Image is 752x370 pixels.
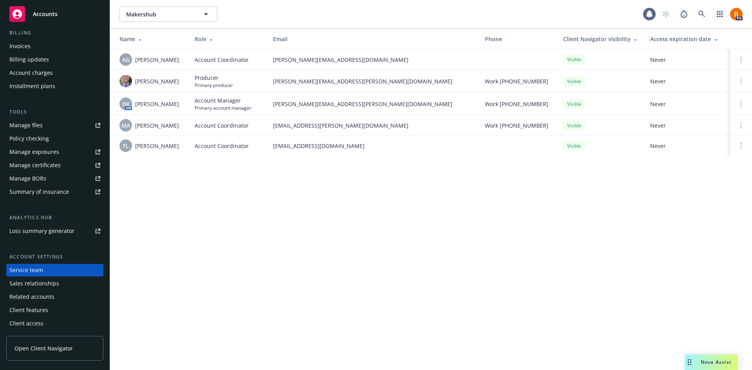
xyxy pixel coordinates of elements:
[9,53,49,66] div: Billing updates
[135,142,179,150] span: [PERSON_NAME]
[195,35,260,43] div: Role
[195,56,249,64] span: Account Coordinator
[563,35,638,43] div: Client Navigator visibility
[135,77,179,85] span: [PERSON_NAME]
[658,6,674,22] a: Start snowing
[6,108,103,116] div: Tools
[121,121,130,130] span: MA
[485,35,551,43] div: Phone
[6,304,103,316] a: Client features
[6,253,103,261] div: Account settings
[676,6,692,22] a: Report a Bug
[6,146,103,158] a: Manage exposures
[485,121,548,130] span: Work [PHONE_NUMBER]
[9,317,43,330] div: Client access
[6,291,103,303] a: Related accounts
[195,96,251,105] span: Account Manager
[650,100,724,108] span: Never
[563,76,585,86] div: Visible
[33,11,58,17] span: Accounts
[563,99,585,109] div: Visible
[9,80,55,92] div: Installment plans
[273,56,472,64] span: [PERSON_NAME][EMAIL_ADDRESS][DOMAIN_NAME]
[9,172,46,185] div: Manage BORs
[273,142,472,150] span: [EMAIL_ADDRESS][DOMAIN_NAME]
[563,141,585,151] div: Visible
[135,56,179,64] span: [PERSON_NAME]
[563,121,585,130] div: Visible
[6,214,103,222] div: Analytics hub
[694,6,710,22] a: Search
[9,132,49,145] div: Policy checking
[273,77,472,85] span: [PERSON_NAME][EMAIL_ADDRESS][PERSON_NAME][DOMAIN_NAME]
[685,354,738,370] button: Nova Assist
[6,119,103,132] a: Manage files
[9,40,31,52] div: Invoices
[6,53,103,66] a: Billing updates
[273,35,472,43] div: Email
[122,56,130,64] span: AG
[195,121,249,130] span: Account Coordinator
[119,75,132,87] img: photo
[9,264,43,276] div: Service team
[485,77,548,85] span: Work [PHONE_NUMBER]
[485,100,548,108] span: Work [PHONE_NUMBER]
[6,317,103,330] a: Client access
[9,186,69,198] div: Summary of insurance
[123,142,129,150] span: TL
[9,291,54,303] div: Related accounts
[730,8,743,20] img: photo
[712,6,728,22] a: Switch app
[650,77,724,85] span: Never
[119,35,182,43] div: Name
[6,40,103,52] a: Invoices
[9,119,43,132] div: Manage files
[6,29,103,37] div: Billing
[6,264,103,276] a: Service team
[6,186,103,198] a: Summary of insurance
[650,56,724,64] span: Never
[685,354,694,370] div: Drag to move
[650,142,724,150] span: Never
[6,132,103,145] a: Policy checking
[6,225,103,237] a: Loss summary generator
[650,121,724,130] span: Never
[195,105,251,111] span: Primary account manager
[126,10,194,18] span: Makershub
[650,35,724,43] div: Access expiration date
[9,277,59,290] div: Sales relationships
[273,100,472,108] span: [PERSON_NAME][EMAIL_ADDRESS][PERSON_NAME][DOMAIN_NAME]
[6,80,103,92] a: Installment plans
[563,54,585,64] div: Visible
[6,67,103,79] a: Account charges
[195,74,233,82] span: Producer
[122,100,130,108] span: DK
[135,121,179,130] span: [PERSON_NAME]
[9,159,61,171] div: Manage certificates
[273,121,472,130] span: [EMAIL_ADDRESS][PERSON_NAME][DOMAIN_NAME]
[9,146,59,158] div: Manage exposures
[701,359,732,365] span: Nova Assist
[195,142,249,150] span: Account Coordinator
[9,67,53,79] div: Account charges
[14,344,73,352] span: Open Client Navigator
[6,277,103,290] a: Sales relationships
[9,225,74,237] div: Loss summary generator
[6,159,103,171] a: Manage certificates
[119,6,217,22] button: Makershub
[195,82,233,88] span: Primary producer
[6,172,103,185] a: Manage BORs
[6,3,103,25] a: Accounts
[9,304,48,316] div: Client features
[135,100,179,108] span: [PERSON_NAME]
